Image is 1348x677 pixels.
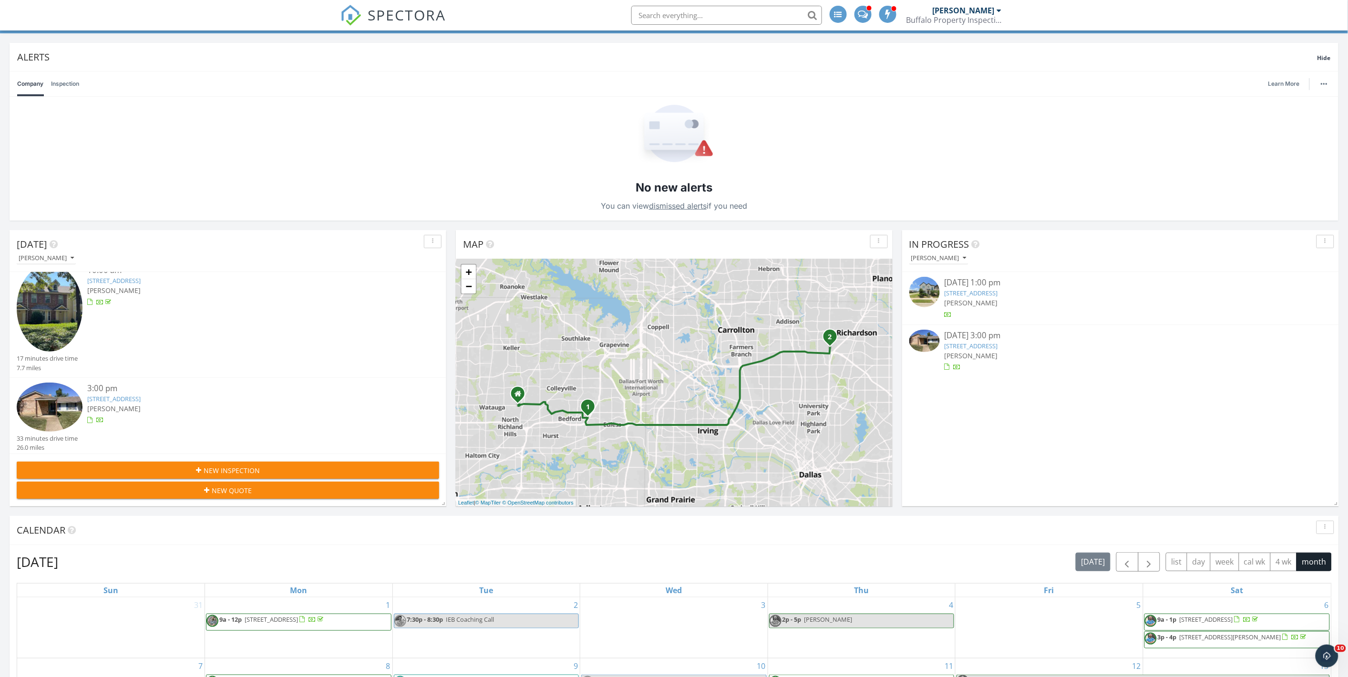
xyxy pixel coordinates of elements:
a: Thursday [853,584,871,597]
button: [DATE] [1076,553,1111,571]
img: img_5405.jpeg [1145,633,1157,645]
div: [PERSON_NAME] [933,6,995,15]
a: dismissed alerts [649,201,707,211]
div: 26.0 miles [17,443,78,452]
span: 10 [1335,645,1346,652]
span: 9a - 12p [219,615,242,624]
span: 9a - 1p [1158,615,1177,624]
td: Go to September 5, 2025 [956,597,1143,658]
a: 3p - 4p [STREET_ADDRESS][PERSON_NAME] [1144,631,1330,648]
div: 17 minutes drive time [17,354,78,363]
span: [DATE] [17,238,47,251]
span: [PERSON_NAME] [945,351,998,360]
a: [DATE] 3:00 pm [STREET_ADDRESS] [PERSON_NAME] [909,330,1332,372]
span: [PERSON_NAME] [945,298,998,307]
span: Hide [1317,54,1331,62]
td: Go to August 31, 2025 [17,597,205,658]
a: Go to August 31, 2025 [192,597,205,613]
button: 4 wk [1270,553,1297,571]
a: [DATE] 1:00 pm [STREET_ADDRESS] [PERSON_NAME] [909,277,1332,319]
a: Company [17,71,43,96]
button: New Inspection [17,462,439,479]
a: Go to September 5, 2025 [1135,597,1143,613]
a: 9a - 1p [STREET_ADDRESS] [1144,614,1330,631]
td: Go to September 1, 2025 [205,597,393,658]
span: 3p - 4p [1158,633,1177,641]
span: [PERSON_NAME] [804,615,853,624]
a: Go to September 9, 2025 [572,658,580,674]
div: [PERSON_NAME] [911,255,967,262]
a: Learn More [1268,79,1306,89]
a: Go to September 6, 2025 [1323,597,1331,613]
span: New Quote [212,485,252,495]
div: Alerts [17,51,1317,63]
td: Go to September 4, 2025 [768,597,956,658]
span: [PERSON_NAME] [87,404,141,413]
a: Go to September 2, 2025 [572,597,580,613]
img: img_5405.jpeg [770,615,782,627]
a: Go to September 1, 2025 [384,597,392,613]
button: week [1210,553,1239,571]
img: 9541439%2Fcover_photos%2FtXssPRy9AkYnQ5BkJJ5r%2Fsmall.jpg [17,383,82,432]
td: Go to September 3, 2025 [580,597,768,658]
i: 1 [586,404,590,411]
img: ellipsis-632cfdd7c38ec3a7d453.svg [1321,83,1327,85]
span: [STREET_ADDRESS][PERSON_NAME] [1180,633,1281,641]
a: Zoom out [462,279,476,293]
div: Buffalo Property Inspections [906,15,1002,25]
img: img_5405.jpeg [1145,615,1157,627]
a: Monday [288,584,309,597]
div: [DATE] 3:00 pm [945,330,1297,342]
td: Go to September 2, 2025 [392,597,580,658]
a: Go to September 8, 2025 [384,658,392,674]
div: | [456,499,576,507]
a: Go to September 7, 2025 [196,658,205,674]
a: © OpenStreetMap contributors [503,500,574,505]
button: [PERSON_NAME] [17,252,76,265]
a: Go to September 4, 2025 [947,597,955,613]
a: 3p - 4p [STREET_ADDRESS][PERSON_NAME] [1158,633,1308,641]
img: 9537436%2Fcover_photos%2FFl9er5zRobMhXYdHgjhx%2Fsmall.jpg [17,264,82,352]
div: 33 minutes drive time [17,434,78,443]
button: cal wk [1239,553,1271,571]
a: Inspection [51,71,79,96]
button: Next month [1138,552,1161,572]
a: 9a - 1p [STREET_ADDRESS] [1158,615,1260,624]
div: 2406 Durango Ridge Dr, Bedford, TX 76021 [588,406,594,412]
img: Empty State [635,105,714,164]
span: [STREET_ADDRESS] [1180,615,1233,624]
p: You can view if you need [601,199,747,212]
span: [STREET_ADDRESS] [245,615,298,624]
a: Wednesday [664,584,684,597]
span: SPECTORA [368,5,446,25]
h2: No new alerts [636,180,712,196]
span: New Inspection [204,465,260,475]
input: Search everything... [631,6,822,25]
a: Friday [1042,584,1056,597]
div: 7.7 miles [17,364,78,373]
button: day [1187,553,1211,571]
div: [PERSON_NAME] [19,255,74,262]
a: Go to September 12, 2025 [1131,658,1143,674]
a: Go to September 10, 2025 [755,658,768,674]
a: 10:00 am [STREET_ADDRESS] [PERSON_NAME] 17 minutes drive time 7.7 miles [17,264,439,373]
span: Map [463,238,484,251]
div: [DATE] 1:00 pm [945,277,1297,289]
button: New Quote [17,482,439,499]
a: Leaflet [458,500,474,505]
img: The Best Home Inspection Software - Spectora [340,5,361,26]
span: IEB Coaching Call [446,615,494,624]
button: Previous month [1116,552,1139,572]
a: Go to September 3, 2025 [760,597,768,613]
a: Tuesday [477,584,495,597]
iframe: Intercom live chat [1316,645,1338,667]
span: Calendar [17,524,65,536]
span: 2p - 5p [782,615,802,624]
span: [PERSON_NAME] [87,286,141,295]
button: month [1297,553,1332,571]
a: SPECTORA [340,13,446,33]
img: ian_bpi_profile.jpg [206,615,218,627]
a: [STREET_ADDRESS] [945,342,998,350]
td: Go to September 6, 2025 [1143,597,1331,658]
a: [STREET_ADDRESS] [87,394,141,403]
